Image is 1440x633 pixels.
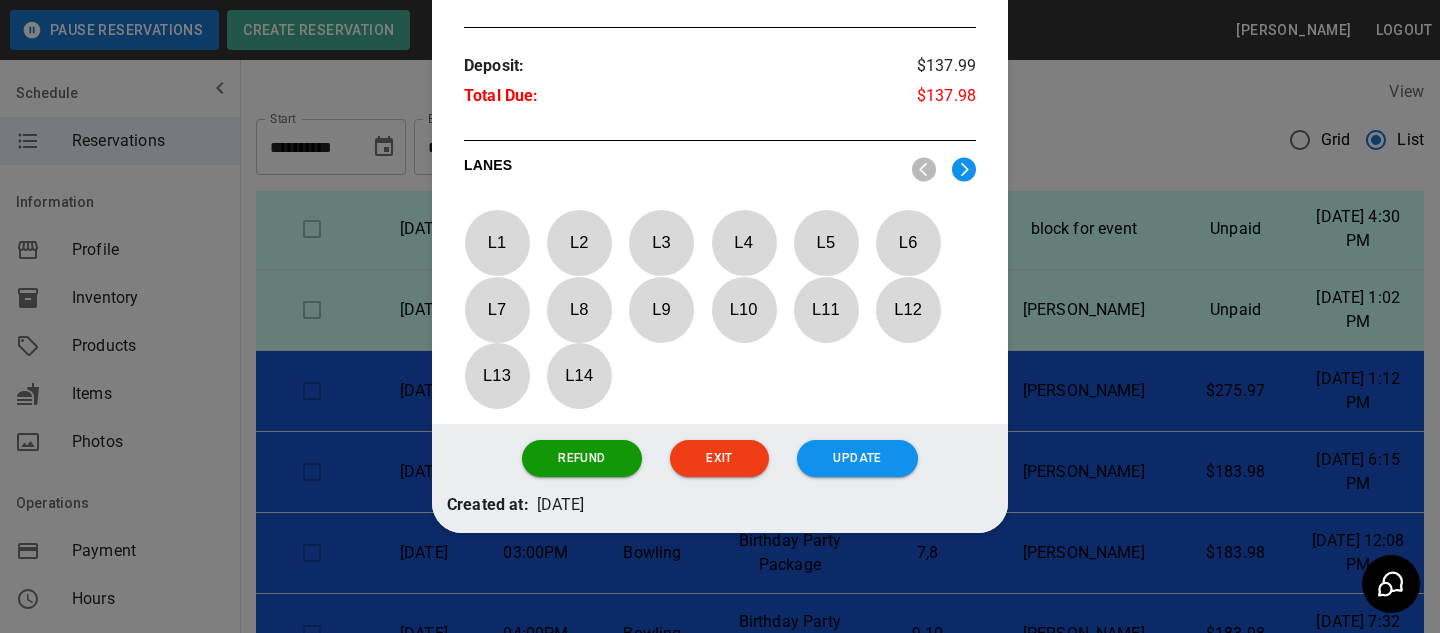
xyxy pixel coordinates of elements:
p: L 9 [628,286,694,333]
p: Deposit : [464,54,891,84]
p: Total Due : [464,84,891,114]
button: Update [797,440,917,477]
p: L 14 [546,352,612,399]
p: L 6 [875,219,941,266]
button: Refund [522,440,641,477]
p: L 3 [628,219,694,266]
p: L 8 [546,286,612,333]
p: $137.98 [891,84,976,114]
p: L 12 [875,286,941,333]
p: LANES [464,155,896,183]
p: L 10 [711,286,777,333]
p: L 2 [546,219,612,266]
p: L 1 [464,219,530,266]
button: Exit [670,440,768,477]
img: right.svg [952,157,976,182]
p: L 5 [793,219,859,266]
p: L 7 [464,286,530,333]
img: nav_left.svg [912,157,936,182]
p: Created at: [447,493,529,518]
p: L 13 [464,352,530,399]
p: L 11 [793,286,859,333]
p: $137.99 [891,54,976,84]
p: [DATE] [537,493,585,518]
p: L 4 [711,219,777,266]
